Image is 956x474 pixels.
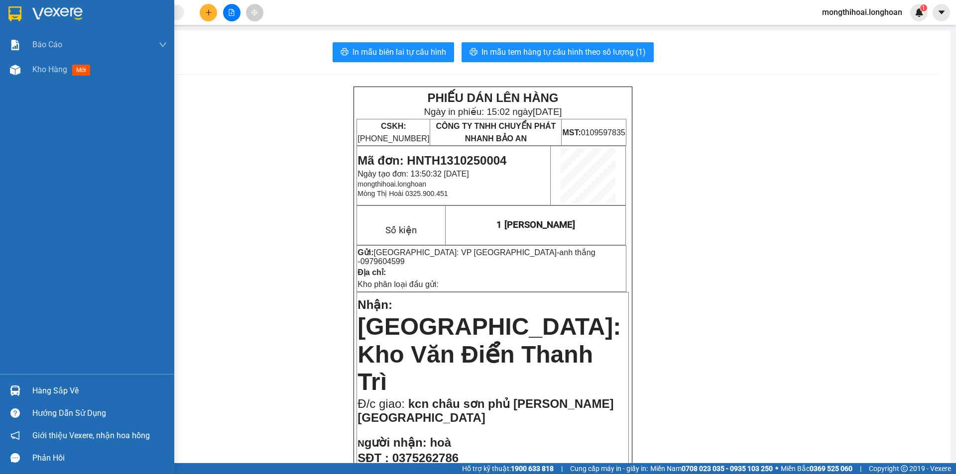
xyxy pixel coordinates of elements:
[32,451,167,466] div: Phản hồi
[246,4,263,21] button: aim
[358,438,426,449] strong: N
[251,9,258,16] span: aim
[364,436,427,449] span: gười nhận:
[8,6,21,21] img: logo-vxr
[682,465,773,473] strong: 0708 023 035 - 0935 103 250
[385,225,417,236] span: Số kiện
[358,280,439,288] span: Kho phân loại đầu gửi:
[436,122,556,143] span: CÔNG TY TNHH CHUYỂN PHÁT NHANH BẢO AN
[360,257,405,266] span: 0979604599
[358,180,426,188] span: mongthihoai.longhoan
[358,397,613,424] span: kcn châu sơn phủ [PERSON_NAME][GEOGRAPHIC_DATA]
[392,451,459,465] span: 0375262786
[496,219,575,230] span: 1 [PERSON_NAME]
[775,467,778,471] span: ⚪️
[32,383,167,398] div: Hàng sắp về
[32,65,67,74] span: Kho hàng
[511,465,554,473] strong: 1900 633 818
[358,190,448,197] span: Mòng Thị Hoài 0325.900.451
[358,313,621,395] span: [GEOGRAPHIC_DATA]: Kho Văn Điển Thanh Trì
[922,4,925,11] span: 1
[462,463,554,474] span: Hỗ trợ kỹ thuật:
[32,38,62,51] span: Báo cáo
[562,128,625,137] span: 0109597835
[562,128,581,137] strong: MST:
[358,451,389,465] strong: SĐT :
[358,298,392,311] span: Nhận:
[358,397,408,410] span: Đ/c giao:
[159,41,167,49] span: down
[358,122,429,143] span: [PHONE_NUMBER]
[561,463,563,474] span: |
[860,463,861,474] span: |
[650,463,773,474] span: Miền Nam
[915,8,924,17] img: icon-new-feature
[358,248,373,257] strong: Gửi:
[333,42,454,62] button: printerIn mẫu biên lai tự cấu hình
[570,463,648,474] span: Cung cấp máy in - giấy in:
[424,106,562,117] span: Ngày in phiếu: 15:02 ngày
[937,8,946,17] span: caret-down
[200,4,217,21] button: plus
[481,46,646,58] span: In mẫu tem hàng tự cấu hình theo số lượng (1)
[381,122,406,130] strong: CSKH:
[358,154,506,167] span: Mã đơn: HNTH1310250004
[427,91,558,104] strong: PHIẾU DÁN LÊN HÀNG
[223,4,240,21] button: file-add
[358,268,386,277] strong: Địa chỉ:
[920,4,927,11] sup: 1
[533,106,562,117] span: [DATE]
[341,48,349,57] span: printer
[32,429,150,442] span: Giới thiệu Vexere, nhận hoa hồng
[10,40,20,50] img: solution-icon
[470,48,478,57] span: printer
[72,65,90,76] span: mới
[228,9,235,16] span: file-add
[10,408,20,418] span: question-circle
[10,385,20,396] img: warehouse-icon
[430,436,451,449] span: hoà
[462,42,654,62] button: printerIn mẫu tem hàng tự cấu hình theo số lượng (1)
[374,248,557,257] span: [GEOGRAPHIC_DATA]: VP [GEOGRAPHIC_DATA]
[358,248,595,266] span: -
[10,431,20,440] span: notification
[810,465,852,473] strong: 0369 525 060
[933,4,950,21] button: caret-down
[205,9,212,16] span: plus
[358,248,595,266] span: anh thắng -
[781,463,852,474] span: Miền Bắc
[10,65,20,75] img: warehouse-icon
[814,6,910,18] span: mongthihoai.longhoan
[353,46,446,58] span: In mẫu biên lai tự cấu hình
[10,453,20,463] span: message
[901,465,908,472] span: copyright
[358,170,469,178] span: Ngày tạo đơn: 13:50:32 [DATE]
[32,406,167,421] div: Hướng dẫn sử dụng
